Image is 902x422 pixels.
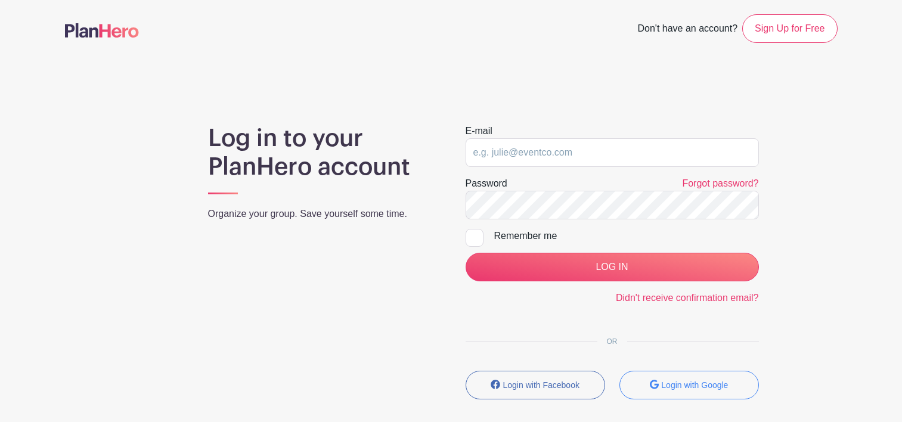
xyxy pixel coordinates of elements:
[466,176,507,191] label: Password
[65,23,139,38] img: logo-507f7623f17ff9eddc593b1ce0a138ce2505c220e1c5a4e2b4648c50719b7d32.svg
[208,124,437,181] h1: Log in to your PlanHero account
[208,207,437,221] p: Organize your group. Save yourself some time.
[466,371,605,399] button: Login with Facebook
[597,337,627,346] span: OR
[466,138,759,167] input: e.g. julie@eventco.com
[616,293,759,303] a: Didn't receive confirmation email?
[494,229,759,243] div: Remember me
[682,178,758,188] a: Forgot password?
[742,14,837,43] a: Sign Up for Free
[466,124,492,138] label: E-mail
[619,371,759,399] button: Login with Google
[661,380,728,390] small: Login with Google
[637,17,737,43] span: Don't have an account?
[503,380,579,390] small: Login with Facebook
[466,253,759,281] input: LOG IN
